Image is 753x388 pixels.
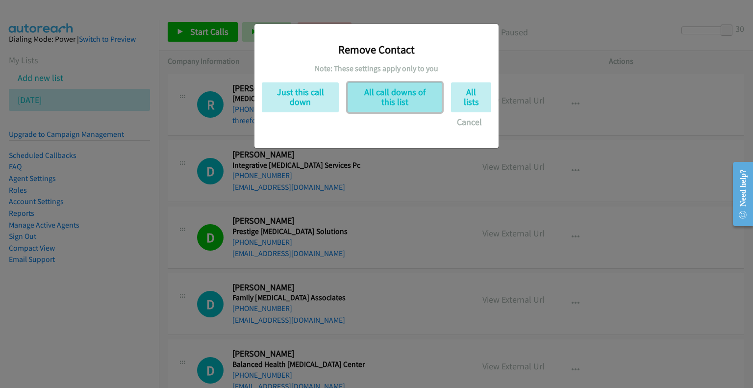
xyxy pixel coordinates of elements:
[262,43,491,56] h3: Remove Contact
[448,112,491,132] button: Cancel
[262,82,339,112] button: Just this call down
[451,82,491,112] button: All lists
[262,64,491,74] h5: Note: These settings apply only to you
[348,82,442,112] button: All call downs of this list
[725,155,753,233] iframe: Resource Center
